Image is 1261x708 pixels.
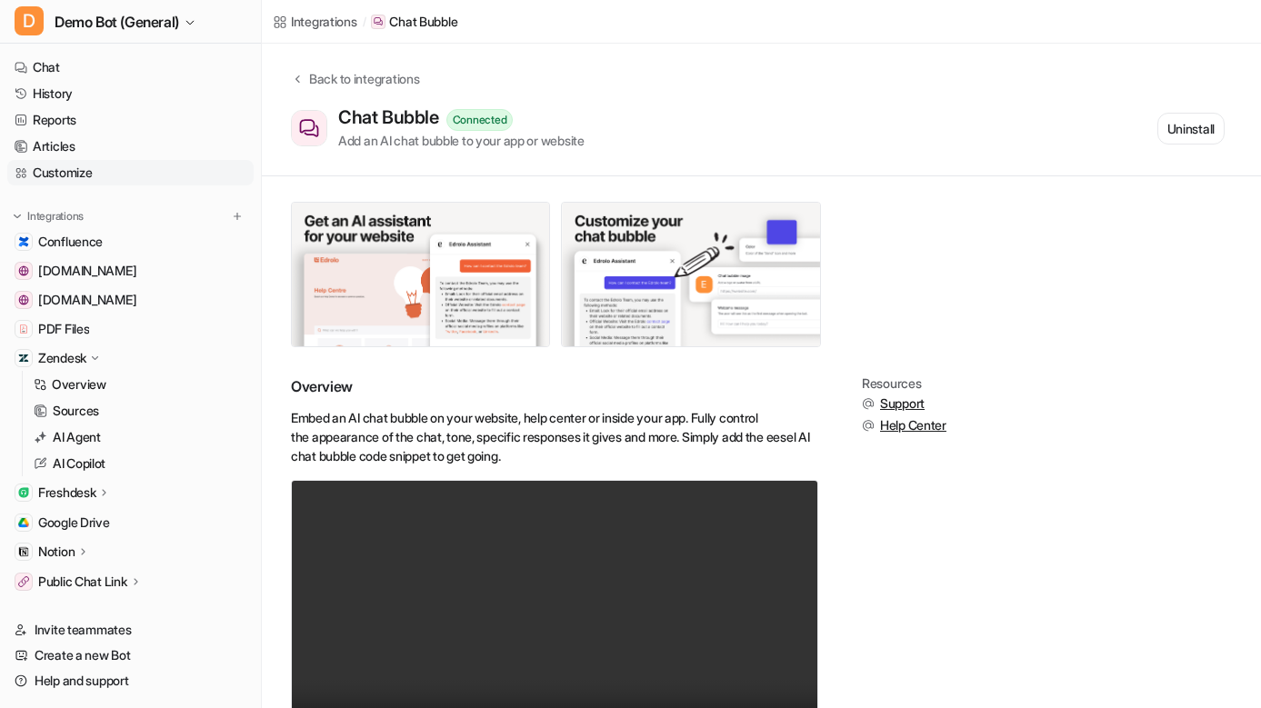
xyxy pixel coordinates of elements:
[18,487,29,498] img: Freshdesk
[291,69,419,106] button: Back to integrations
[18,353,29,364] img: Zendesk
[38,484,95,502] p: Freshdesk
[291,408,818,465] p: Embed an AI chat bubble on your website, help center or inside your app. Fully control the appear...
[38,291,136,309] span: [DOMAIN_NAME]
[7,643,254,668] a: Create a new Bot
[231,210,244,223] img: menu_add.svg
[291,376,818,397] h2: Overview
[7,207,89,225] button: Integrations
[7,160,254,185] a: Customize
[338,106,446,128] div: Chat Bubble
[27,209,84,224] p: Integrations
[52,375,106,394] p: Overview
[53,428,101,446] p: AI Agent
[38,349,86,367] p: Zendesk
[18,576,29,587] img: Public Chat Link
[389,13,457,31] p: Chat Bubble
[363,14,366,30] span: /
[862,394,946,413] button: Support
[53,402,99,420] p: Sources
[862,419,875,432] img: support.svg
[38,320,89,338] span: PDF Files
[7,287,254,313] a: www.airbnb.com[DOMAIN_NAME]
[53,454,105,473] p: AI Copilot
[38,514,110,532] span: Google Drive
[7,229,254,254] a: ConfluenceConfluence
[273,12,357,31] a: Integrations
[15,6,44,35] span: D
[862,376,946,391] div: Resources
[26,398,254,424] a: Sources
[7,107,254,133] a: Reports
[371,13,457,31] a: Chat Bubble
[7,668,254,693] a: Help and support
[55,9,179,35] span: Demo Bot (General)
[18,236,29,247] img: Confluence
[38,262,136,280] span: [DOMAIN_NAME]
[38,543,75,561] p: Notion
[11,210,24,223] img: expand menu
[338,131,585,150] div: Add an AI chat bubble to your app or website
[7,55,254,80] a: Chat
[18,517,29,528] img: Google Drive
[7,316,254,342] a: PDF FilesPDF Files
[18,324,29,334] img: PDF Files
[26,372,254,397] a: Overview
[18,294,29,305] img: www.airbnb.com
[18,265,29,276] img: www.atlassian.com
[446,109,514,131] div: Connected
[880,416,946,434] span: Help Center
[38,573,127,591] p: Public Chat Link
[7,510,254,535] a: Google DriveGoogle Drive
[304,69,419,88] div: Back to integrations
[26,451,254,476] a: AI Copilot
[1157,113,1225,145] button: Uninstall
[18,546,29,557] img: Notion
[862,397,875,410] img: support.svg
[7,81,254,106] a: History
[38,233,103,251] span: Confluence
[7,617,254,643] a: Invite teammates
[7,134,254,159] a: Articles
[26,424,254,450] a: AI Agent
[880,394,925,413] span: Support
[7,258,254,284] a: www.atlassian.com[DOMAIN_NAME]
[291,12,357,31] div: Integrations
[862,416,946,434] button: Help Center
